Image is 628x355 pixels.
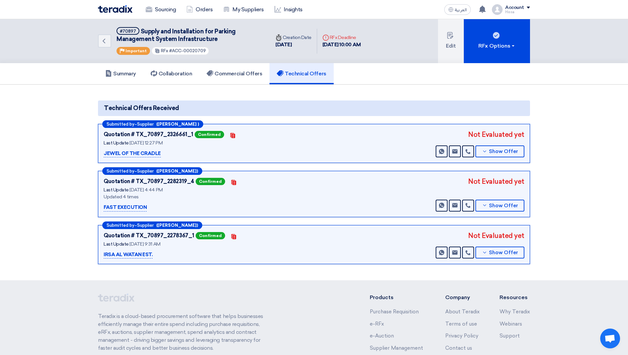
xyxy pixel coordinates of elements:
[269,2,308,17] a: Insights
[137,122,154,126] span: Supplier
[137,169,154,173] span: Supplier
[104,241,129,247] span: Last Update
[156,223,198,227] b: ([PERSON_NAME])
[370,333,394,339] a: e-Auction
[489,149,518,154] span: Show Offer
[196,178,225,185] span: Confirmed
[600,329,620,348] div: Open chat
[478,42,516,50] div: RFx Options
[438,19,464,63] button: Edit
[445,294,480,301] li: Company
[98,5,132,13] img: Teradix logo
[143,63,200,84] a: Collaboration
[156,122,199,126] b: ([PERSON_NAME] )
[218,2,269,17] a: My Suppliers
[475,200,524,212] button: Show Offer
[322,41,361,49] div: [DATE] 10:00 AM
[161,48,168,53] span: RFx
[275,41,312,49] div: [DATE]
[107,122,134,126] span: Submitted by
[455,8,467,12] span: العربية
[475,145,524,157] button: Show Offer
[104,232,194,240] div: Quotation # TX_70897_2278367_1
[199,63,269,84] a: Commercial Offers
[444,4,471,15] button: العربية
[104,204,147,212] p: FAST EXECUTION
[107,223,134,227] span: Submitted by
[125,49,147,53] span: Important
[370,309,419,315] a: Purchase Requisition
[475,247,524,258] button: Show Offer
[181,2,218,17] a: Orders
[370,294,426,301] li: Products
[196,232,225,239] span: Confirmed
[468,177,524,186] div: Not Evaluated yet
[505,10,530,14] div: Hissa
[104,187,129,193] span: Last Update
[445,333,478,339] a: Privacy Policy
[207,70,262,77] h5: Commercial Offers
[500,333,520,339] a: Support
[492,4,503,15] img: profile_test.png
[102,167,202,175] div: –
[195,131,224,138] span: Confirmed
[129,187,163,193] span: [DATE] 4:44 PM
[269,63,333,84] a: Technical Offers
[117,28,236,43] span: Supply and Installation for Parking Management System Infrastructure
[129,140,163,146] span: [DATE] 12:27 PM
[104,131,193,138] div: Quotation # TX_70897_2326661_1
[500,321,522,327] a: Webinars
[169,48,206,53] span: #ACC-00020709
[104,251,153,259] p: IRSA AL WATAN EST.
[500,294,530,301] li: Resources
[445,321,477,327] a: Terms of use
[505,5,524,11] div: Account
[104,150,161,158] p: JEWEL OF THE CRADLE
[370,345,423,351] a: Supplier Management
[489,203,518,208] span: Show Offer
[98,63,143,84] a: Summary
[104,140,129,146] span: Last Update
[464,19,530,63] button: RFx Options
[322,34,361,41] div: RFx Deadline
[277,70,326,77] h5: Technical Offers
[104,177,194,185] div: Quotation # TX_70897_2282319_4
[105,70,136,77] h5: Summary
[468,130,524,139] div: Not Evaluated yet
[117,27,262,43] h5: Supply and Installation for Parking Management System Infrastructure
[445,345,472,351] a: Contact us
[137,223,154,227] span: Supplier
[445,309,480,315] a: About Teradix
[102,221,202,229] div: –
[370,321,384,327] a: e-RFx
[468,231,524,241] div: Not Evaluated yet
[489,250,518,255] span: Show Offer
[140,2,181,17] a: Sourcing
[98,312,271,352] p: Teradix is a cloud-based procurement software that helps businesses efficiently manage their enti...
[156,169,198,173] b: ([PERSON_NAME])
[120,29,136,33] div: #70897
[129,241,160,247] span: [DATE] 9:31 AM
[102,120,203,128] div: –
[107,169,134,173] span: Submitted by
[104,193,269,200] div: Updated 4 times
[275,34,312,41] div: Creation Date
[151,70,192,77] h5: Collaboration
[500,309,530,315] a: Why Teradix
[104,104,179,113] span: Technical Offers Received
